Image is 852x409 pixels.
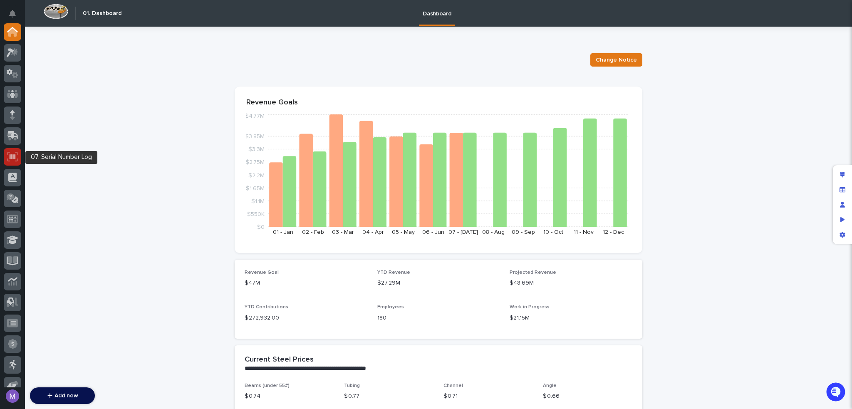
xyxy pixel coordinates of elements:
[245,279,367,288] p: $47M
[26,164,67,171] span: [PERSON_NAME]
[245,383,290,388] span: Beams (under 55#)
[543,383,557,388] span: Angle
[543,229,563,235] text: 10 - Oct
[392,229,415,235] text: 05 - May
[574,229,594,235] text: 11 - Nov
[245,113,265,119] tspan: $4.77M
[245,314,367,322] p: $ 272,932.00
[245,270,279,275] span: Revenue Goal
[69,142,72,149] span: •
[835,212,850,227] div: Preview as
[825,382,848,404] iframe: Open customer support
[69,164,72,171] span: •
[30,387,95,404] button: Add new
[377,270,410,275] span: YTD Revenue
[5,196,49,211] a: 📖Help Docs
[28,92,136,101] div: Start new chat
[8,200,15,206] div: 📖
[74,164,91,171] span: [DATE]
[273,229,293,235] text: 01 - Jan
[8,33,151,46] p: Welcome 👋
[247,211,265,217] tspan: $550K
[44,4,68,19] img: Workspace Logo
[344,392,433,401] p: $ 0.77
[257,224,265,230] tspan: $0
[510,279,632,288] p: $48.69M
[245,392,334,401] p: $ 0.74
[8,92,23,107] img: 1736555164131-43832dd5-751b-4058-ba23-39d91318e5a0
[129,119,151,129] button: See all
[245,305,288,310] span: YTD Contributions
[510,305,550,310] span: Work in Progress
[26,142,67,149] span: [PERSON_NAME]
[74,142,91,149] span: [DATE]
[835,182,850,197] div: Manage fields and data
[22,67,137,75] input: Clear
[251,198,265,204] tspan: $1.1M
[8,8,25,25] img: Stacker
[28,101,105,107] div: We're available if you need us!
[248,172,265,178] tspan: $2.2M
[245,159,265,165] tspan: $2.75M
[443,383,463,388] span: Channel
[543,392,632,401] p: $ 0.66
[377,305,404,310] span: Employees
[83,10,121,17] h2: 01. Dashboard
[8,134,22,147] img: Brittany
[835,227,850,242] div: App settings
[59,219,101,226] a: Powered byPylon
[443,392,533,401] p: $ 0.71
[835,167,850,182] div: Edit layout
[8,156,22,170] img: Matthew Hall
[377,314,500,322] p: 180
[141,95,151,105] button: Start new chat
[83,219,101,226] span: Pylon
[835,197,850,212] div: Manage users
[248,146,265,152] tspan: $3.3M
[246,98,631,107] p: Revenue Goals
[4,387,21,405] button: users-avatar
[422,229,444,235] text: 06 - Jun
[10,10,21,23] div: Notifications
[448,229,478,235] text: 07 - [DATE]
[332,229,354,235] text: 03 - Mar
[377,279,500,288] p: $27.29M
[302,229,324,235] text: 02 - Feb
[8,121,53,128] div: Past conversations
[512,229,535,235] text: 09 - Sep
[245,355,314,364] h2: Current Steel Prices
[590,53,642,67] button: Change Notice
[362,229,384,235] text: 04 - Apr
[596,56,637,64] span: Change Notice
[4,5,21,22] button: Notifications
[510,314,632,322] p: $21.15M
[482,229,505,235] text: 08 - Aug
[17,142,23,149] img: 1736555164131-43832dd5-751b-4058-ba23-39d91318e5a0
[246,185,265,191] tspan: $1.65M
[510,270,556,275] span: Projected Revenue
[603,229,624,235] text: 12 - Dec
[344,383,360,388] span: Tubing
[8,46,151,59] p: How can we help?
[245,134,265,139] tspan: $3.85M
[17,199,45,207] span: Help Docs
